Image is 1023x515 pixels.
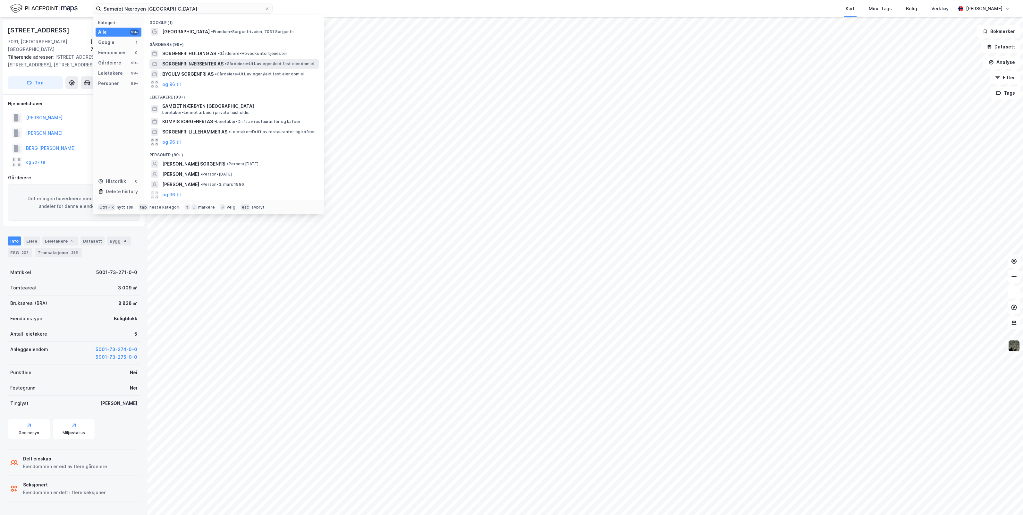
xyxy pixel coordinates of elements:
button: og 96 til [162,191,181,199]
div: ESG [8,248,32,257]
span: • [225,61,227,66]
div: Info [8,236,21,245]
button: Tag [8,76,63,89]
span: Person • [DATE] [227,161,258,167]
span: [GEOGRAPHIC_DATA] [162,28,210,36]
div: Ctrl + k [98,204,115,210]
button: Datasett [981,40,1020,53]
div: 5001-73-271-0-0 [96,269,137,276]
div: avbryt [251,205,265,210]
div: tab [139,204,148,210]
span: SORGENFRI HOLDING AS [162,50,216,57]
div: nytt søk [117,205,134,210]
div: markere [198,205,215,210]
span: SORGENFRI LILLEHAMMER AS [162,128,227,136]
div: 3 009 ㎡ [118,284,137,292]
span: • [217,51,219,56]
span: Gårdeiere • Utl. av egen/leid fast eiendom el. [225,61,315,66]
span: [PERSON_NAME] [162,170,199,178]
div: 5 [134,330,137,338]
div: Bygg [107,236,131,245]
div: 207 [20,249,30,256]
button: 5001-73-275-0-0 [96,353,137,361]
div: 0 [134,50,139,55]
div: Delete history [106,188,138,195]
div: Historikk [98,177,126,185]
div: [PERSON_NAME] [100,399,137,407]
div: Leietakere [42,236,78,245]
button: Analyse [983,56,1020,69]
button: 5001-73-274-0-0 [96,346,137,353]
div: neste kategori [149,205,180,210]
div: Delt eieskap [23,455,107,463]
div: Det er ingen hovedeiere med signifikante andeler for denne eiendommen [8,184,139,221]
div: Eiendommer [98,49,126,56]
span: KOMPIS SORGENFRI AS [162,118,213,125]
div: 0 [134,179,139,184]
div: Festegrunn [10,384,35,392]
div: [GEOGRAPHIC_DATA], 73/271 [90,38,140,53]
button: Bokmerker [977,25,1020,38]
span: • [200,172,202,176]
div: Eiendomstype [10,315,42,322]
div: Eiere [24,236,40,245]
div: 99+ [130,81,139,86]
div: Leietakere (99+) [144,90,324,101]
div: 255 [70,249,79,256]
span: • [211,29,213,34]
span: Leietaker • Lønnet arbeid i private husholdn. [162,110,249,115]
div: Personer [98,80,119,87]
div: Verktøy [931,5,949,13]
div: Mine Tags [869,5,892,13]
img: logo.f888ab2527a4732fd821a326f86c7f29.svg [10,3,78,14]
span: • [200,182,202,187]
img: 9k= [1008,340,1020,352]
div: Seksjonert [23,481,106,489]
span: SAMEIET NÆRBYEN [GEOGRAPHIC_DATA] [162,102,316,110]
div: Gårdeiere [8,174,139,182]
div: 99+ [130,60,139,65]
button: Tags [991,87,1020,99]
div: Anleggseiendom [10,346,48,353]
span: [PERSON_NAME] [162,181,199,188]
span: [PERSON_NAME] SORGENFRI [162,160,225,168]
span: • [227,161,229,166]
div: Transaksjoner [35,248,82,257]
span: Gårdeiere • Utl. av egen/leid fast eiendom el. [215,72,305,77]
span: Tilhørende adresser: [8,54,55,60]
div: 4 [122,238,128,244]
iframe: Chat Widget [991,484,1023,515]
div: Gårdeiere [98,59,121,67]
span: • [214,119,216,124]
div: 8 828 ㎡ [118,299,137,307]
div: Personer (99+) [144,147,324,159]
div: Kart [846,5,855,13]
div: [STREET_ADDRESS], [STREET_ADDRESS], [STREET_ADDRESS] [8,53,135,69]
div: Google [98,39,114,46]
button: og 96 til [162,138,181,146]
div: Leietakere [98,69,123,77]
span: Eiendom • Sorgenfriveien, 7031 Sorgenfri [211,29,294,34]
div: Tinglyst [10,399,29,407]
div: Eiendommen er delt i flere seksjoner [23,489,106,496]
div: 5 [69,238,75,244]
div: 7031, [GEOGRAPHIC_DATA], [GEOGRAPHIC_DATA] [8,38,90,53]
span: SORGENFRI NÆRSENTER AS [162,60,224,68]
div: Miljøstatus [63,430,85,435]
div: Bruksareal (BRA) [10,299,47,307]
span: BYGULV SORGENFRI AS [162,70,214,78]
div: Hjemmelshaver [8,100,139,107]
div: Nei [130,369,137,376]
div: Google (1) [144,15,324,27]
div: Bolig [906,5,917,13]
div: velg [227,205,235,210]
span: • [229,129,231,134]
div: Nei [130,384,137,392]
div: [STREET_ADDRESS] [8,25,71,35]
input: Søk på adresse, matrikkel, gårdeiere, leietakere eller personer [101,4,265,13]
span: Leietaker • Drift av restauranter og kafeer [229,129,315,134]
div: Antall leietakere [10,330,47,338]
div: Tomteareal [10,284,36,292]
button: og 96 til [162,81,181,88]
